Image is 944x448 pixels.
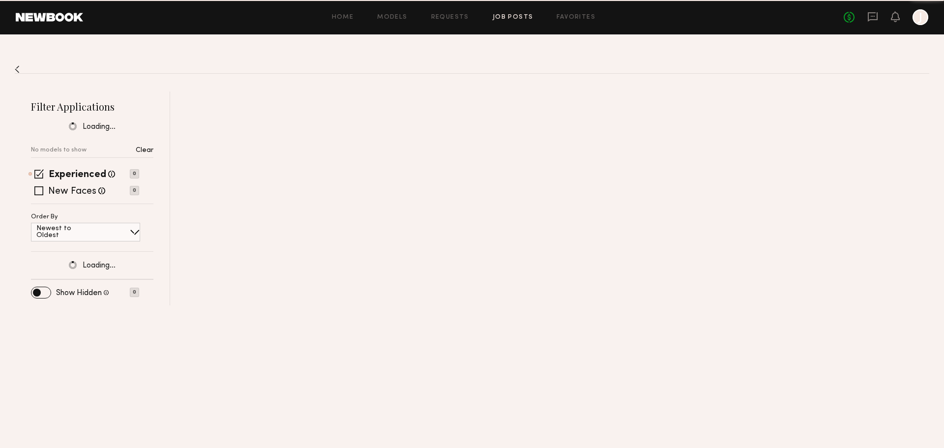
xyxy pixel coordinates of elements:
p: 0 [130,288,139,297]
label: Experienced [49,170,106,180]
p: 0 [130,186,139,195]
h2: Filter Applications [31,100,153,113]
a: J [913,9,928,25]
a: Models [377,14,407,21]
a: Job Posts [493,14,533,21]
span: Loading… [83,123,116,131]
a: Requests [431,14,469,21]
p: Clear [136,147,153,154]
a: Home [332,14,354,21]
p: No models to show [31,147,87,153]
img: Back to previous page [15,65,20,73]
p: Newest to Oldest [36,225,95,239]
p: 0 [130,169,139,179]
label: Show Hidden [56,289,102,297]
span: Loading… [83,262,116,270]
p: Order By [31,214,58,220]
label: New Faces [48,187,96,197]
a: Favorites [557,14,595,21]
